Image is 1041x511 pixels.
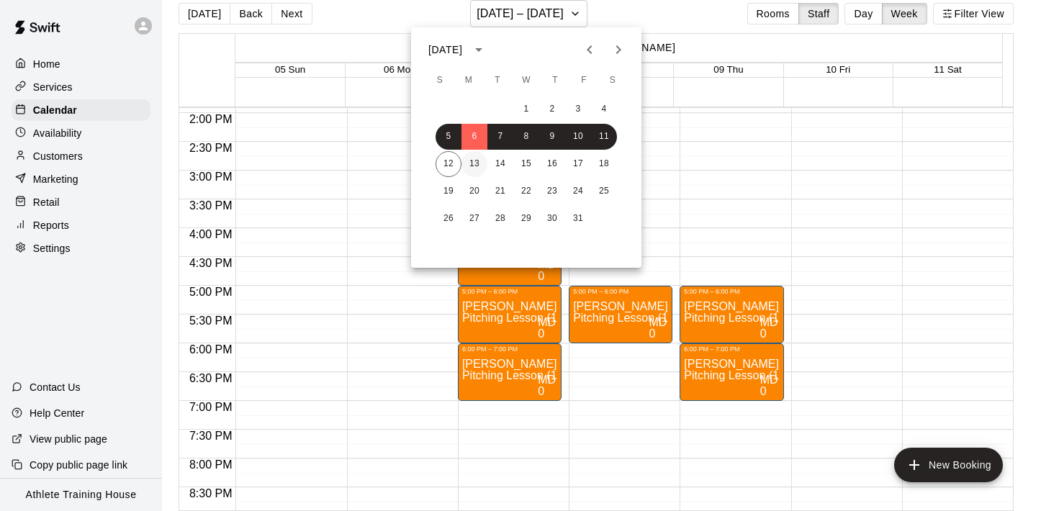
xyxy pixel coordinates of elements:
[539,178,565,204] button: 23
[485,66,510,95] span: Tuesday
[487,178,513,204] button: 21
[513,66,539,95] span: Wednesday
[513,96,539,122] button: 1
[461,124,487,150] button: 6
[513,206,539,232] button: 29
[571,66,597,95] span: Friday
[487,151,513,177] button: 14
[487,206,513,232] button: 28
[513,124,539,150] button: 8
[461,151,487,177] button: 13
[591,124,617,150] button: 11
[539,151,565,177] button: 16
[565,206,591,232] button: 31
[427,66,453,95] span: Sunday
[487,124,513,150] button: 7
[436,206,461,232] button: 26
[436,178,461,204] button: 19
[565,151,591,177] button: 17
[467,37,491,62] button: calendar view is open, switch to year view
[539,124,565,150] button: 9
[539,206,565,232] button: 30
[461,178,487,204] button: 20
[575,35,604,64] button: Previous month
[600,66,626,95] span: Saturday
[542,66,568,95] span: Thursday
[591,151,617,177] button: 18
[591,178,617,204] button: 25
[461,206,487,232] button: 27
[539,96,565,122] button: 2
[428,42,462,58] div: [DATE]
[591,96,617,122] button: 4
[513,151,539,177] button: 15
[513,178,539,204] button: 22
[456,66,482,95] span: Monday
[436,124,461,150] button: 5
[565,96,591,122] button: 3
[565,178,591,204] button: 24
[604,35,633,64] button: Next month
[565,124,591,150] button: 10
[436,151,461,177] button: 12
